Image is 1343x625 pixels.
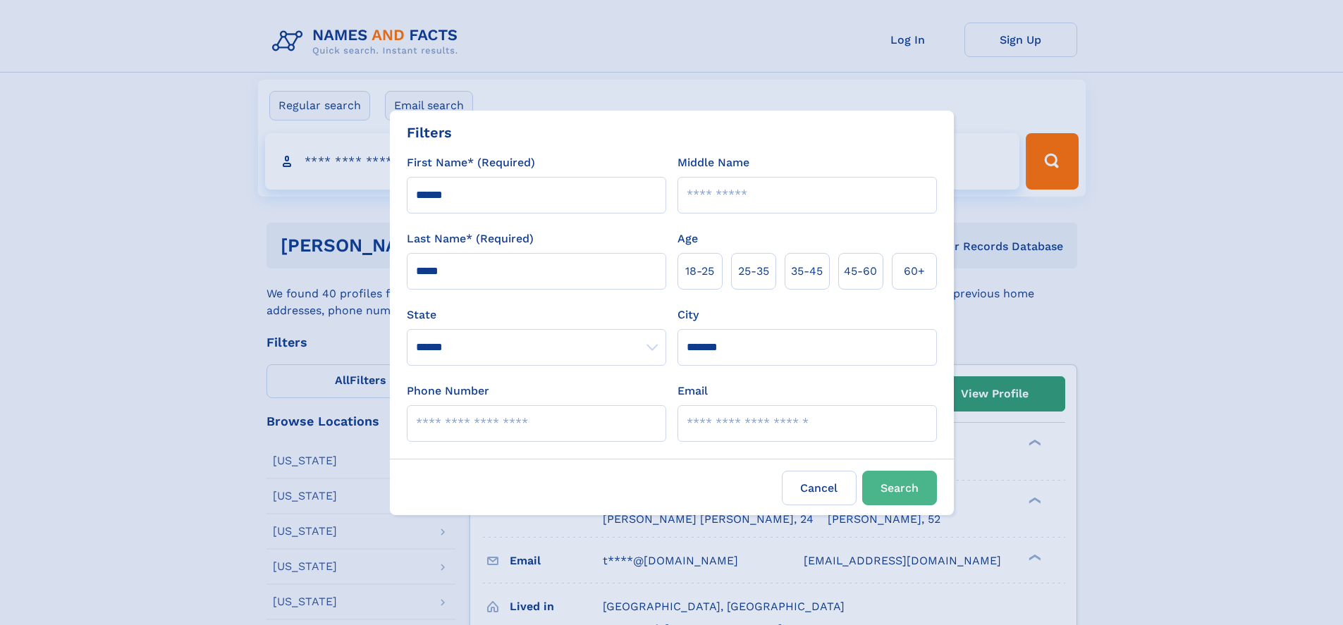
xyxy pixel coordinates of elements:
[677,383,708,400] label: Email
[407,383,489,400] label: Phone Number
[407,122,452,143] div: Filters
[685,263,714,280] span: 18‑25
[407,230,534,247] label: Last Name* (Required)
[738,263,769,280] span: 25‑35
[407,307,666,323] label: State
[407,154,535,171] label: First Name* (Required)
[677,230,698,247] label: Age
[782,471,857,505] label: Cancel
[677,307,699,323] label: City
[862,471,937,505] button: Search
[844,263,877,280] span: 45‑60
[677,154,749,171] label: Middle Name
[904,263,925,280] span: 60+
[791,263,823,280] span: 35‑45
